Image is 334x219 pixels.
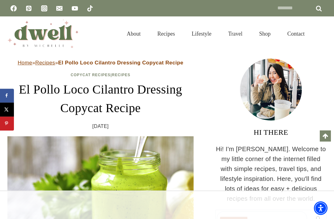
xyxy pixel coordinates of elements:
img: DWELL by michelle [7,20,79,48]
a: YouTube [69,2,81,15]
a: Home [18,60,32,66]
a: About [118,24,149,44]
h1: El Pollo Loco Cilantro Dressing Copycat Recipe [7,80,194,117]
a: Contact [279,24,313,44]
a: Lifestyle [183,24,220,44]
a: Recipes [149,24,183,44]
a: Facebook [7,2,20,15]
strong: El Pollo Loco Cilantro Dressing Copycat Recipe [58,60,183,66]
button: View Search Form [316,28,327,39]
nav: Primary Navigation [118,24,313,44]
a: Recipes [35,60,55,66]
a: Shop [251,24,279,44]
div: Accessibility Menu [314,201,328,215]
a: Instagram [38,2,50,15]
span: | [71,73,131,77]
a: Email [53,2,66,15]
span: » » [18,60,183,66]
a: Pinterest [23,2,35,15]
a: Scroll to top [320,130,331,142]
a: Copycat Recipes [71,73,111,77]
time: [DATE] [92,122,109,130]
a: Recipes [112,73,131,77]
a: Travel [220,24,251,44]
a: TikTok [84,2,96,15]
h3: HI THERE [215,127,327,138]
p: Hi! I'm [PERSON_NAME]. Welcome to my little corner of the internet filled with simple recipes, tr... [215,144,327,204]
